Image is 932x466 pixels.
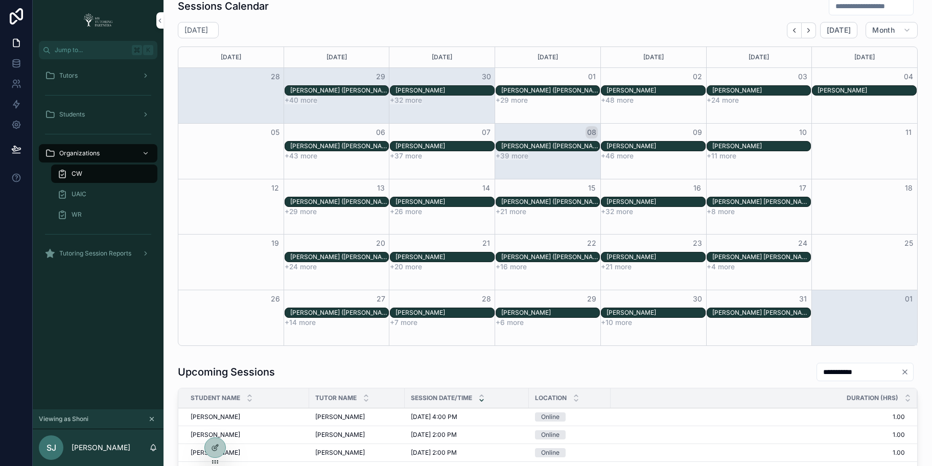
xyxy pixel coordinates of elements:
[55,46,128,54] span: Jump to...
[802,22,816,38] button: Next
[395,142,494,150] div: [PERSON_NAME]
[607,198,705,206] div: [PERSON_NAME]
[178,46,918,346] div: Month View
[290,252,389,262] div: Lillian (Lilly) Rodriguez
[315,431,365,439] span: [PERSON_NAME]
[480,237,493,249] button: 21
[480,182,493,194] button: 14
[80,12,116,29] img: App logo
[391,47,493,67] div: [DATE]
[395,252,494,262] div: John Chavez
[902,71,915,83] button: 04
[184,25,208,35] h2: [DATE]
[847,394,898,402] span: Duration (hrs)
[290,86,389,95] div: Lillian (Lilly) Rodriguez
[290,142,389,151] div: Lillian (Lilly) Rodriguez
[501,86,600,95] div: Lillian (Lilly) Rodriguez
[712,308,811,317] div: Alina Rose Porlaris
[390,263,422,271] button: +20 more
[691,293,704,305] button: 30
[712,198,811,206] div: [PERSON_NAME] [PERSON_NAME]
[607,252,705,262] div: John Chavez
[607,142,705,151] div: John Chavez
[691,182,704,194] button: 16
[144,46,152,54] span: K
[902,126,915,138] button: 11
[315,449,365,457] span: [PERSON_NAME]
[72,211,82,219] span: WR
[480,71,493,83] button: 30
[269,126,282,138] button: 05
[395,197,494,206] div: John Chavez
[285,152,317,160] button: +43 more
[290,309,389,317] div: [PERSON_NAME] ([PERSON_NAME]) [PERSON_NAME]
[541,412,560,422] div: Online
[602,47,705,67] div: [DATE]
[611,413,905,421] span: 1.00
[72,170,82,178] span: CW
[707,263,735,271] button: +4 more
[818,86,916,95] div: [PERSON_NAME]
[51,185,157,203] a: UAIC
[797,293,809,305] button: 31
[712,86,811,95] div: [PERSON_NAME]
[712,142,811,151] div: Neda Nasser
[601,96,634,104] button: +48 more
[496,263,527,271] button: +16 more
[496,152,528,160] button: +39 more
[708,47,810,67] div: [DATE]
[39,66,157,85] a: Tutors
[501,142,600,151] div: Lillian (Lilly) Rodriguez
[607,197,705,206] div: John Chavez
[902,182,915,194] button: 18
[39,105,157,124] a: Students
[712,142,811,150] div: [PERSON_NAME]
[411,413,457,421] span: [DATE] 4:00 PM
[39,41,157,59] button: Jump to...K
[607,308,705,317] div: John Chavez
[501,197,600,206] div: Lillian (Lilly) Rodriguez
[797,71,809,83] button: 03
[191,394,240,402] span: Student Name
[866,22,918,38] button: Month
[269,293,282,305] button: 26
[51,165,157,183] a: CW
[496,318,524,327] button: +6 more
[586,71,598,83] button: 01
[286,47,388,67] div: [DATE]
[818,86,916,95] div: Abu Bakr Ali
[411,449,457,457] span: [DATE] 2:00 PM
[501,198,600,206] div: [PERSON_NAME] ([PERSON_NAME]) [PERSON_NAME]
[390,152,422,160] button: +37 more
[501,253,600,261] div: [PERSON_NAME] ([PERSON_NAME]) [PERSON_NAME]
[541,430,560,439] div: Online
[290,197,389,206] div: Lillian (Lilly) Rodriguez
[712,252,811,262] div: Presley Shattuck
[39,144,157,162] a: Organizations
[501,86,600,95] div: [PERSON_NAME] ([PERSON_NAME]) [PERSON_NAME]
[411,394,472,402] span: Session Date/Time
[180,47,282,67] div: [DATE]
[285,263,317,271] button: +24 more
[611,431,905,439] span: 1.00
[375,293,387,305] button: 27
[501,308,600,317] div: Alina Rosales
[607,142,705,150] div: [PERSON_NAME]
[395,253,494,261] div: [PERSON_NAME]
[501,252,600,262] div: Lillian (Lilly) Rodriguez
[375,71,387,83] button: 29
[285,207,317,216] button: +29 more
[707,96,739,104] button: +24 more
[395,86,494,95] div: [PERSON_NAME]
[269,237,282,249] button: 19
[707,207,735,216] button: +8 more
[496,207,526,216] button: +21 more
[411,431,457,439] span: [DATE] 2:00 PM
[797,237,809,249] button: 24
[872,26,895,35] span: Month
[601,318,632,327] button: +10 more
[39,415,88,423] span: Viewing as Shoni
[902,293,915,305] button: 01
[601,263,632,271] button: +21 more
[586,237,598,249] button: 22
